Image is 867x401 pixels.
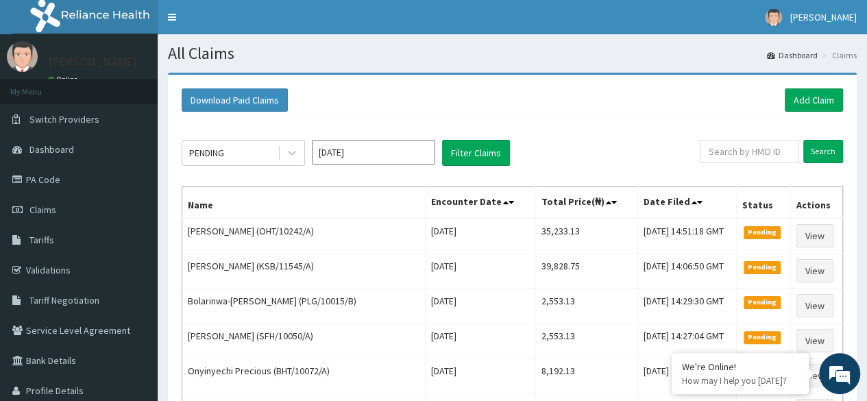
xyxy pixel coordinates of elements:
[426,324,536,359] td: [DATE]
[7,41,38,72] img: User Image
[29,143,74,156] span: Dashboard
[426,254,536,289] td: [DATE]
[744,331,781,343] span: Pending
[785,88,843,112] a: Add Claim
[638,218,737,254] td: [DATE] 14:51:18 GMT
[700,140,798,163] input: Search by HMO ID
[796,259,833,282] a: View
[182,324,426,359] td: [PERSON_NAME] (SFH/10050/A)
[189,146,224,160] div: PENDING
[29,294,99,306] span: Tariff Negotiation
[426,218,536,254] td: [DATE]
[535,254,637,289] td: 39,828.75
[48,56,138,68] p: [PERSON_NAME]
[426,359,536,393] td: [DATE]
[29,204,56,216] span: Claims
[312,140,435,165] input: Select Month and Year
[182,359,426,393] td: Onyinyechi Precious (BHT/10072/A)
[535,359,637,393] td: 8,192.13
[682,375,798,387] p: How may I help you today?
[535,218,637,254] td: 35,233.13
[638,289,737,324] td: [DATE] 14:29:30 GMT
[182,218,426,254] td: [PERSON_NAME] (OHT/10242/A)
[182,254,426,289] td: [PERSON_NAME] (KSB/11545/A)
[638,359,737,393] td: [DATE] 11:41:54 GMT
[426,187,536,219] th: Encounter Date
[796,329,833,352] a: View
[182,289,426,324] td: Bolarinwa-[PERSON_NAME] (PLG/10015/B)
[790,11,857,23] span: [PERSON_NAME]
[682,361,798,373] div: We're Online!
[796,364,833,387] a: View
[182,187,426,219] th: Name
[819,49,857,61] li: Claims
[767,49,818,61] a: Dashboard
[29,113,99,125] span: Switch Providers
[535,289,637,324] td: 2,553.13
[535,187,637,219] th: Total Price(₦)
[535,324,637,359] td: 2,553.13
[182,88,288,112] button: Download Paid Claims
[796,294,833,317] a: View
[638,324,737,359] td: [DATE] 14:27:04 GMT
[426,289,536,324] td: [DATE]
[744,226,781,239] span: Pending
[736,187,790,219] th: Status
[638,254,737,289] td: [DATE] 14:06:50 GMT
[168,45,857,62] h1: All Claims
[744,296,781,308] span: Pending
[796,224,833,247] a: View
[638,187,737,219] th: Date Filed
[29,234,54,246] span: Tariffs
[803,140,843,163] input: Search
[744,261,781,274] span: Pending
[442,140,510,166] button: Filter Claims
[48,75,81,84] a: Online
[790,187,842,219] th: Actions
[765,9,782,26] img: User Image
